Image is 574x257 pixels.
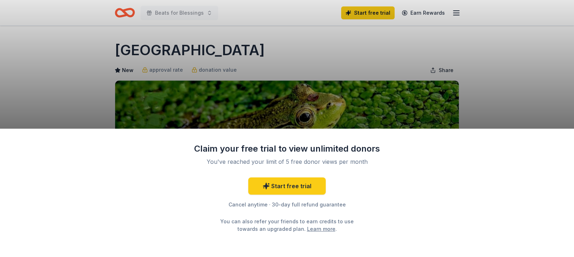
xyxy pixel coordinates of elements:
[248,177,326,195] a: Start free trial
[307,225,335,233] a: Learn more
[214,218,360,233] div: You can also refer your friends to earn credits to use towards an upgraded plan. .
[202,157,372,166] div: You've reached your limit of 5 free donor views per month
[194,143,380,154] div: Claim your free trial to view unlimited donors
[194,200,380,209] div: Cancel anytime · 30-day full refund guarantee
